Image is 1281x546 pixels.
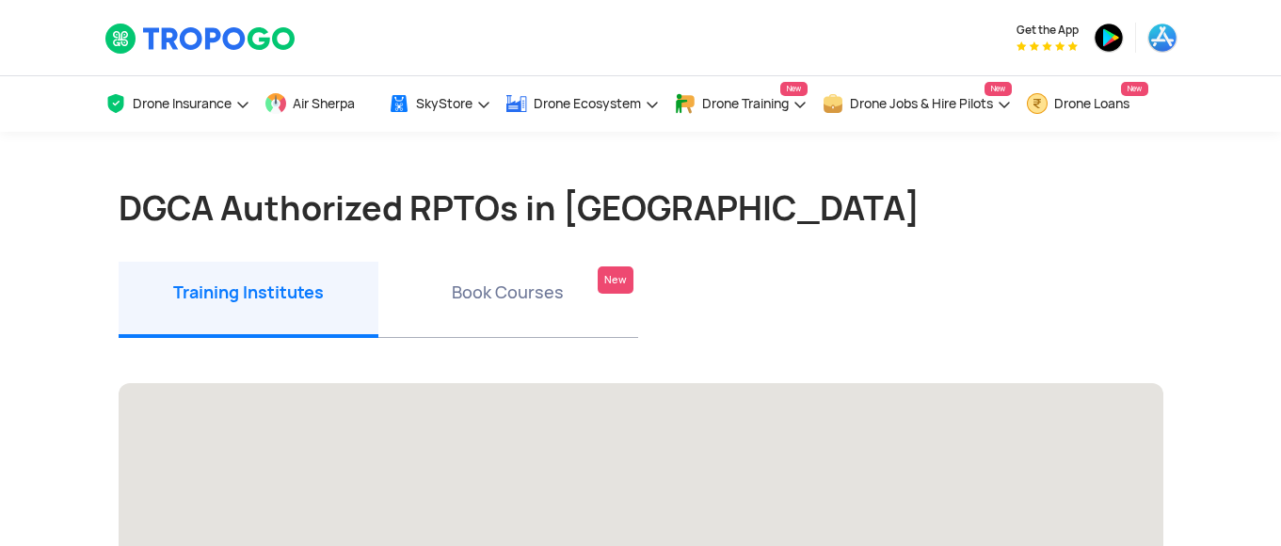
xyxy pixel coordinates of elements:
[264,76,374,132] a: Air Sherpa
[1026,76,1148,132] a: Drone LoansNew
[378,262,638,338] li: Book Courses
[119,262,378,338] li: Training Institutes
[119,188,1163,228] h1: DGCA Authorized RPTOs in [GEOGRAPHIC_DATA]
[1017,23,1079,38] span: Get the App
[505,76,660,132] a: Drone Ecosystem
[702,96,789,111] span: Drone Training
[1094,23,1124,53] img: ic_playstore.png
[780,82,808,96] span: New
[293,96,355,111] span: Air Sherpa
[598,266,633,294] div: New
[534,96,641,111] span: Drone Ecosystem
[674,76,808,132] a: Drone TrainingNew
[416,96,472,111] span: SkyStore
[1147,23,1177,53] img: ic_appstore.png
[388,76,491,132] a: SkyStore
[1054,96,1129,111] span: Drone Loans
[1017,41,1078,51] img: App Raking
[104,76,250,132] a: Drone Insurance
[985,82,1012,96] span: New
[850,96,993,111] span: Drone Jobs & Hire Pilots
[822,76,1012,132] a: Drone Jobs & Hire PilotsNew
[1121,82,1148,96] span: New
[104,23,297,55] img: TropoGo Logo
[133,96,232,111] span: Drone Insurance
